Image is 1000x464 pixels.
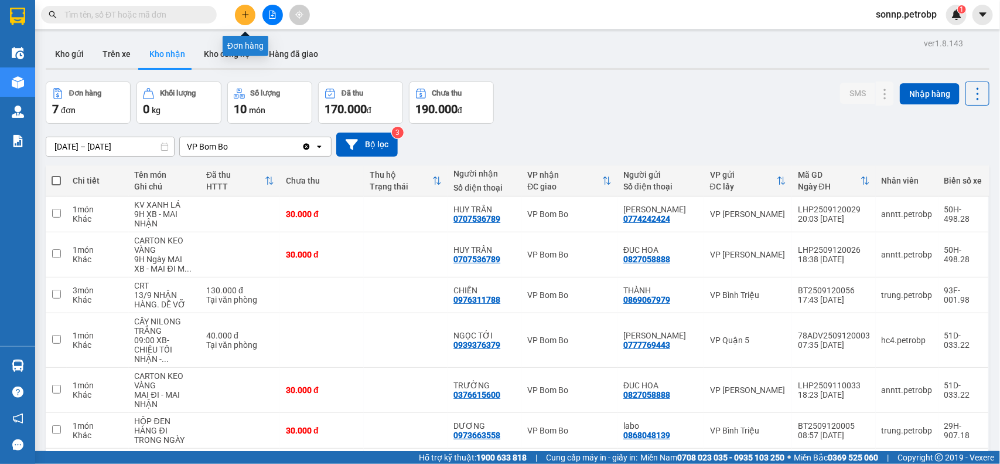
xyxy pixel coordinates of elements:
img: warehouse-icon [12,47,24,59]
div: Khác [73,255,123,264]
div: KV XANH LÁ [135,200,195,209]
img: warehouse-icon [12,360,24,372]
span: caret-down [978,9,988,20]
div: VP Quận 5 [710,336,786,345]
span: 170.000 [325,102,367,116]
div: Khác [73,295,123,304]
div: VP [PERSON_NAME] [710,209,786,219]
div: 51D-033.22 [944,381,982,399]
strong: 0369 525 060 [828,453,878,462]
sup: 3 [392,127,404,138]
button: plus [235,5,255,25]
div: Chưa thu [432,89,462,97]
button: Nhập hàng [900,83,960,104]
span: Cung cấp máy in - giấy in: [546,451,637,464]
div: 51D-033.22 [944,331,982,350]
div: anntt.petrobp [882,250,933,259]
div: Số điện thoại [623,182,698,191]
div: 0774242424 [623,214,670,223]
div: 1 món [73,331,123,340]
span: Nhận: [91,11,120,23]
div: anntt.petrobp [882,209,933,219]
span: | [535,451,537,464]
div: Số lượng [251,89,281,97]
div: CHIẾN [453,286,516,295]
span: plus [241,11,250,19]
span: copyright [935,453,943,462]
button: Bộ lọc [336,133,398,157]
div: DƯƠNG [453,421,516,431]
span: 7 [52,102,59,116]
div: 30.000 đ [286,426,358,435]
div: LHP2509120026 [798,245,870,255]
div: 17:43 [DATE] [798,295,870,304]
div: 130.000 đ [206,286,274,295]
div: 20:03 [DATE] [798,214,870,223]
button: Kho nhận [140,40,194,68]
div: Đã thu [206,170,265,179]
div: HUYỀN [91,38,171,52]
div: VP [PERSON_NAME] [710,385,786,395]
span: đ [458,106,462,115]
div: 50H-498.28 [944,205,982,223]
img: warehouse-icon [12,76,24,89]
div: ĐC lấy [710,182,777,191]
div: Người gửi [623,170,698,179]
div: VP Bom Bo [527,426,612,435]
div: Ghi chú [135,182,195,191]
div: Chi tiết [73,176,123,185]
div: 0707536789 [453,255,500,264]
div: Khác [73,431,123,440]
div: QUỲNH NHƯ [623,331,698,340]
span: notification [12,413,23,424]
th: Toggle SortBy [704,165,792,197]
button: Chưa thu190.000đ [409,82,494,124]
div: ĐUC HOA [623,381,698,390]
button: Kho công nợ [194,40,260,68]
div: Số điện thoại [453,183,516,192]
img: icon-new-feature [951,9,962,20]
div: trung.petrobp [882,426,933,435]
button: Trên xe [93,40,140,68]
button: Số lượng10món [227,82,312,124]
span: file-add [268,11,277,19]
span: Hỗ trợ kỹ thuật: [419,451,527,464]
input: Tìm tên, số ĐT hoặc mã đơn [64,8,203,21]
span: kg [152,106,161,115]
strong: 1900 633 818 [476,453,527,462]
div: 0976311788 [453,295,500,304]
span: ... [162,354,169,364]
div: VP Bình Triệu [91,10,171,38]
div: 1 món [73,421,123,431]
div: Nhân viên [882,176,933,185]
div: 0868048139 [623,431,670,440]
span: | [887,451,889,464]
div: 50.000 [9,76,85,90]
button: SMS [840,83,875,104]
span: 190.000 [415,102,458,116]
button: file-add [262,5,283,25]
span: message [12,439,23,451]
div: CRT [135,281,195,290]
div: Tại văn phòng [206,340,274,350]
div: VP Bom Bo [527,209,612,219]
div: VP Bom Bo [527,385,612,395]
span: 0 [143,102,149,116]
div: HUY TRẦN [453,245,516,255]
th: Toggle SortBy [364,165,448,197]
span: Miền Bắc [794,451,878,464]
div: VP Bom Bo [187,141,228,153]
div: ĐUC HOA [623,245,698,255]
div: 1 món [73,381,123,390]
div: 0707536789 [453,214,500,223]
div: 1 món [73,245,123,255]
div: TRƯỜNG [453,381,516,390]
input: Selected VP Bom Bo. [229,141,230,153]
div: 13/9 NHẬN HÀNG. DỄ VỠ [135,290,195,309]
div: 40.000 đ [206,331,274,340]
div: VP gửi [710,170,777,179]
div: trung.petrobp [882,290,933,300]
th: Toggle SortBy [792,165,876,197]
div: Người nhận [453,169,516,178]
div: CARTON KEO VÀNG [135,236,195,255]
